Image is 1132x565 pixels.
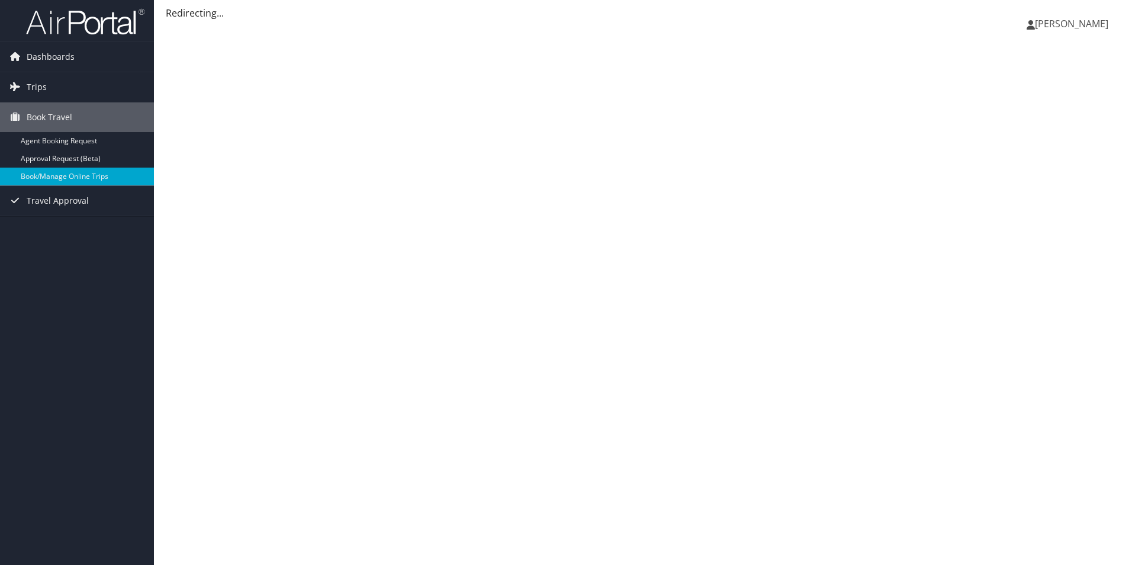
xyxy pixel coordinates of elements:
[27,186,89,216] span: Travel Approval
[26,8,144,36] img: airportal-logo.png
[27,102,72,132] span: Book Travel
[27,42,75,72] span: Dashboards
[1035,17,1108,30] span: [PERSON_NAME]
[1027,6,1120,41] a: [PERSON_NAME]
[27,72,47,102] span: Trips
[166,6,1120,20] div: Redirecting...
